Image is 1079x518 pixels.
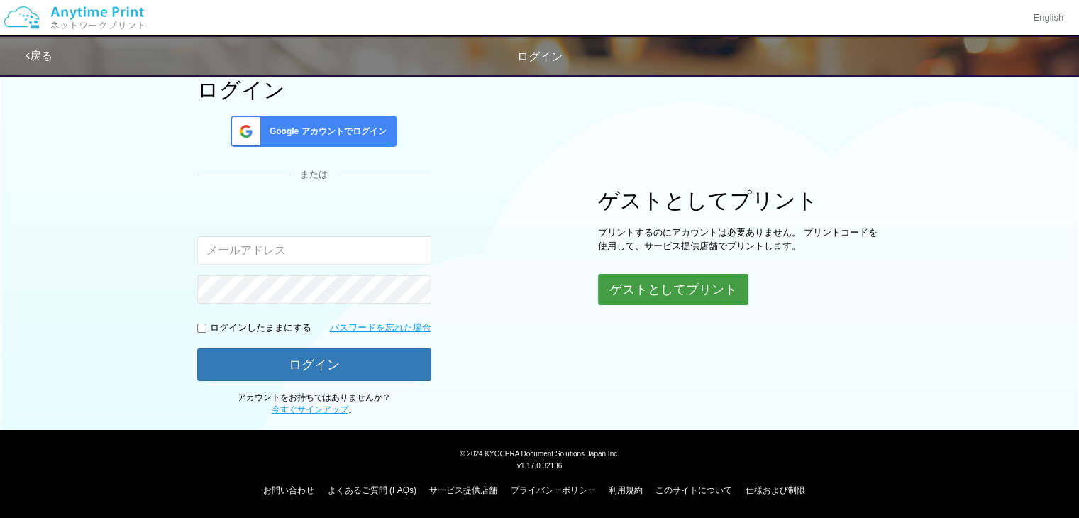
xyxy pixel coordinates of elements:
a: 戻る [26,50,52,62]
button: ログイン [197,348,431,381]
h1: ログイン [197,78,431,101]
a: パスワードを忘れた場合 [330,321,431,335]
h1: ゲストとしてプリント [598,189,882,212]
a: このサイトについて [655,485,732,495]
span: v1.17.0.32136 [517,461,562,470]
div: または [197,168,431,182]
a: プライバシーポリシー [511,485,596,495]
a: よくあるご質問 (FAQs) [328,485,416,495]
a: 仕様および制限 [746,485,805,495]
input: メールアドレス [197,236,431,265]
span: © 2024 KYOCERA Document Solutions Japan Inc. [460,448,619,458]
span: ログイン [517,50,563,62]
p: アカウントをお持ちではありませんか？ [197,392,431,416]
a: 利用規約 [609,485,643,495]
a: 今すぐサインアップ [272,404,348,414]
a: お問い合わせ [263,485,314,495]
a: サービス提供店舗 [429,485,497,495]
p: ログインしたままにする [210,321,311,335]
button: ゲストとしてプリント [598,274,748,305]
span: 。 [272,404,357,414]
p: プリントするのにアカウントは必要ありません。 プリントコードを使用して、サービス提供店舗でプリントします。 [598,226,882,253]
span: Google アカウントでログイン [264,126,387,138]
